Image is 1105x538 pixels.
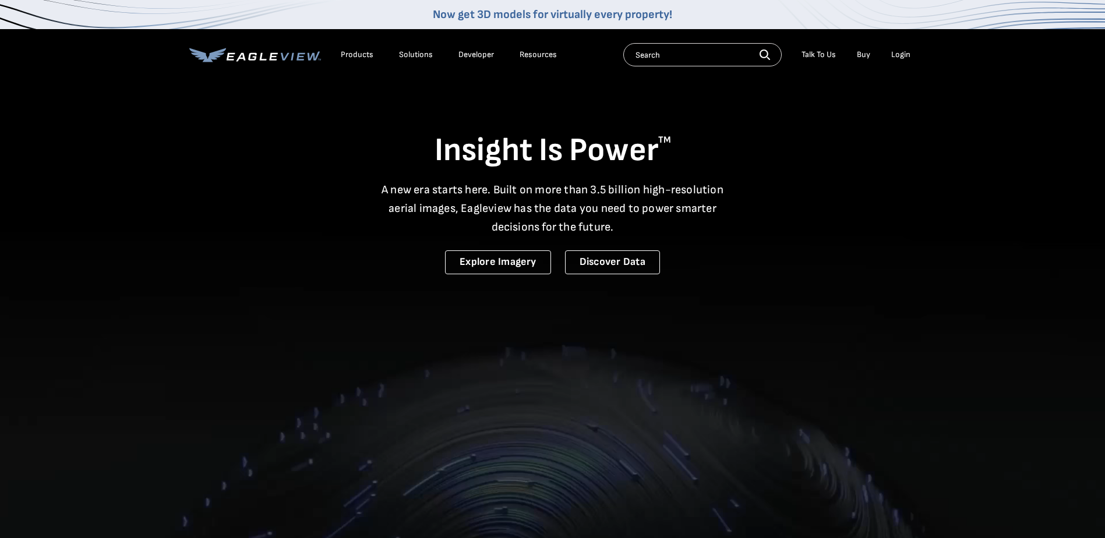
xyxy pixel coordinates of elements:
div: Resources [520,49,557,60]
sup: TM [658,134,671,146]
h1: Insight Is Power [189,130,916,171]
p: A new era starts here. Built on more than 3.5 billion high-resolution aerial images, Eagleview ha... [375,180,731,236]
a: Buy [857,49,870,60]
a: Now get 3D models for virtually every property! [433,8,672,22]
div: Solutions [399,49,433,60]
div: Products [341,49,373,60]
a: Developer [458,49,494,60]
a: Explore Imagery [445,250,551,274]
a: Discover Data [565,250,660,274]
input: Search [623,43,782,66]
div: Talk To Us [802,49,836,60]
div: Login [891,49,910,60]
